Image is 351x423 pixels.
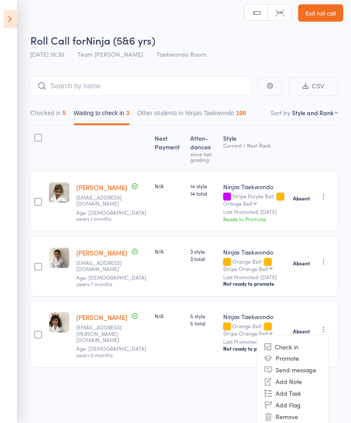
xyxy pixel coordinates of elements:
div: Stripe Orange Belt [223,266,268,271]
a: Exit roll call [298,4,343,22]
div: Orange Belt [223,200,253,206]
strong: Absent [293,328,310,335]
div: N/A [155,312,184,320]
strong: Absent [293,195,310,202]
li: Send message [257,364,328,375]
img: image1707514211.png [49,248,69,268]
span: Age: [DEMOGRAPHIC_DATA] years 0 months [76,345,146,358]
div: 5 [62,110,66,116]
div: Not ready to promote [223,280,286,287]
span: Age: [DEMOGRAPHIC_DATA] years 1 months [76,209,146,222]
li: Add Flag [257,399,328,410]
span: Taekwondo Room [156,50,206,58]
small: tzimmi@optusnet.com.au [76,260,133,272]
div: Style and Rank [292,108,334,117]
div: Style [220,129,289,167]
a: [PERSON_NAME] [76,183,127,192]
span: Ninja (5&6 yrs) [86,33,155,47]
a: [PERSON_NAME] [76,313,127,322]
div: N/A [155,182,184,190]
a: [PERSON_NAME] [76,248,127,257]
div: Ninjas Taekwondo [223,248,286,256]
li: Add Task [257,387,328,399]
li: Check in [257,341,328,352]
img: image1726547043.png [49,182,69,203]
small: valendina.otis@gmail.com [76,324,133,343]
small: Last Promoted: [DATE] [223,209,286,215]
div: N/A [155,248,184,255]
div: Not ready to promote [223,345,286,352]
small: Last Promoted: [DATE] [223,339,286,345]
span: Age: [DEMOGRAPHIC_DATA] years 7 months [76,274,146,287]
div: Ready to Promote [223,215,286,223]
input: Search by name [30,76,251,96]
button: Checked in5 [30,105,66,125]
button: CSV [289,77,338,96]
button: Other students in Ninjas Taekwondo100 [137,105,246,125]
div: Current / Next Rank [223,142,286,148]
div: Stripe Purple Belt [223,193,286,206]
span: 14 total [190,190,216,197]
div: Ninjas Taekwondo [223,312,286,321]
span: 5 total [190,320,216,327]
span: 5 style [190,312,216,320]
small: Last Promoted: [DATE] [223,274,286,280]
div: Ninjas Taekwondo [223,182,286,191]
div: Atten­dances [187,129,220,167]
div: 100 [236,110,246,116]
small: beecheyc@gmail.com [76,194,133,207]
span: 3 style [190,248,216,255]
button: Waiting to check in3 [74,105,130,125]
li: Promote [257,352,328,364]
li: Add Note [257,375,328,387]
span: 14 style [190,182,216,190]
div: Orange Belt [223,323,286,336]
div: 3 [126,110,130,116]
img: image1696631518.png [49,312,69,333]
label: Sort by [271,108,290,117]
span: Roll Call for [30,33,86,47]
div: Orange Belt [223,258,286,271]
strong: Absent [293,260,310,267]
span: 3 total [190,255,216,262]
span: Team [PERSON_NAME] [78,50,143,58]
div: since last grading [190,151,216,162]
span: [DATE] 16:30 [30,50,64,58]
div: Stripe Orange Belt [223,330,268,336]
div: Next Payment [151,129,187,167]
li: Remove [257,410,328,422]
